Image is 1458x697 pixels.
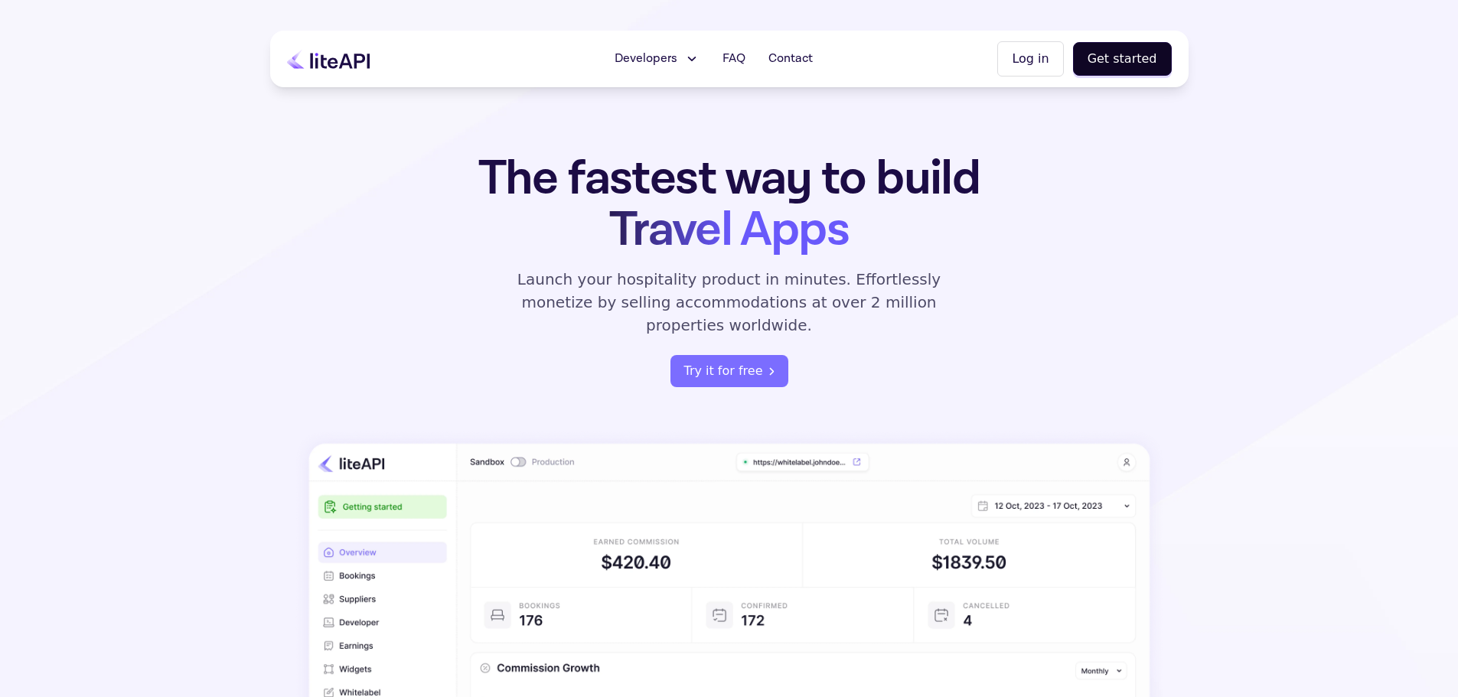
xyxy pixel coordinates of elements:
button: Log in [997,41,1063,77]
a: FAQ [713,44,755,74]
button: Developers [605,44,709,74]
span: Travel Apps [609,198,849,262]
a: Contact [759,44,822,74]
span: Developers [615,50,677,68]
button: Get started [1073,42,1172,76]
button: Try it for free [670,355,788,387]
p: Launch your hospitality product in minutes. Effortlessly monetize by selling accommodations at ov... [500,268,959,337]
h1: The fastest way to build [430,153,1029,256]
a: register [670,355,788,387]
span: FAQ [722,50,745,68]
span: Contact [768,50,813,68]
